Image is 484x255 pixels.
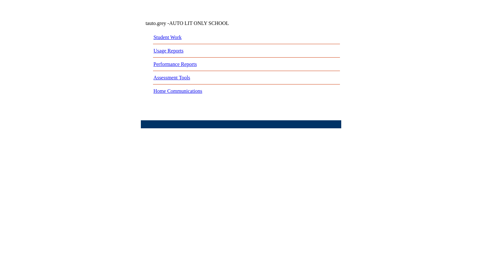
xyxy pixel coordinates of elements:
td: tauto.grey - [146,20,263,26]
a: Student Work [153,35,181,40]
a: Assessment Tools [153,75,190,80]
img: plus.gif [142,34,149,39]
a: Usage Reports [153,48,183,53]
a: Performance Reports [153,61,197,67]
img: plus.gif [142,74,149,80]
a: Home Communications [153,88,202,94]
img: plus.gif [142,47,149,53]
img: plus.gif [142,87,149,93]
nobr: AUTO LIT ONLY SCHOOL [169,20,229,26]
img: plus.gif [142,60,149,66]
